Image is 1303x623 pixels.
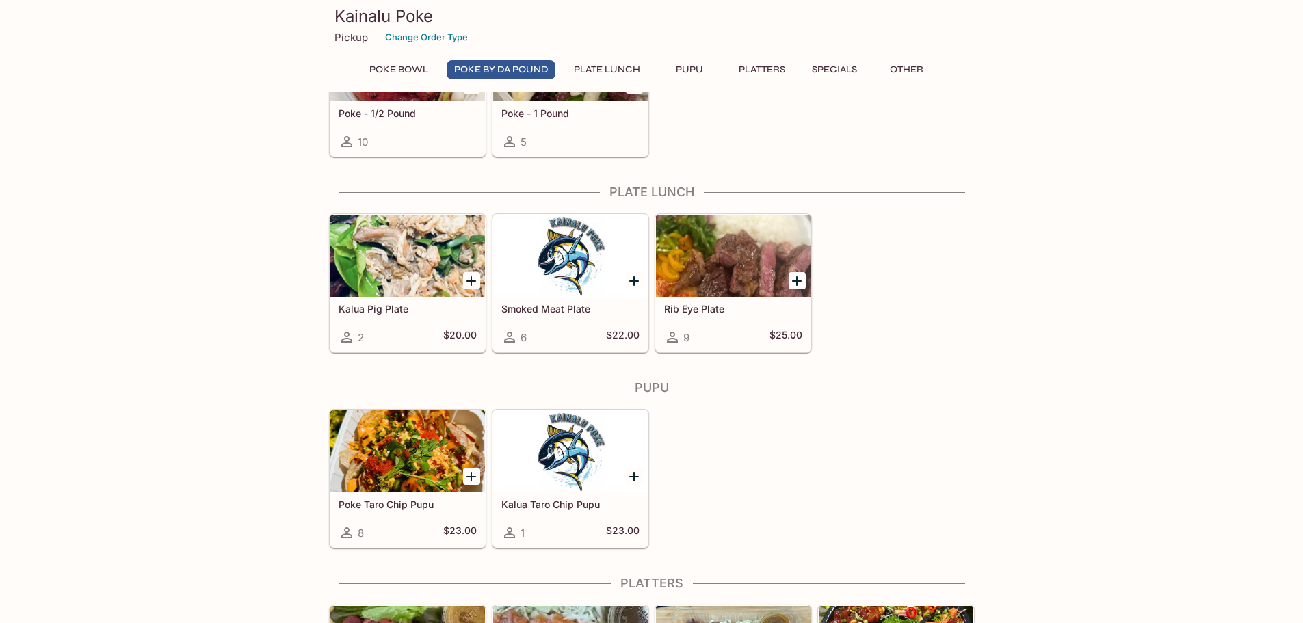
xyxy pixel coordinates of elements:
[656,215,811,297] div: Rib Eye Plate
[334,31,368,44] p: Pickup
[492,410,648,548] a: Kalua Taro Chip Pupu1$23.00
[463,272,480,289] button: Add Kalua Pig Plate
[358,527,364,540] span: 8
[659,60,720,79] button: Pupu
[329,185,975,200] h4: Plate Lunch
[626,468,643,485] button: Add Kalua Taro Chip Pupu
[330,214,486,352] a: Kalua Pig Plate2$20.00
[329,380,975,395] h4: Pupu
[463,468,480,485] button: Add Poke Taro Chip Pupu
[566,60,648,79] button: Plate Lunch
[447,60,555,79] button: Poke By Da Pound
[501,107,640,119] h5: Poke - 1 Pound
[606,525,640,541] h5: $23.00
[493,410,648,492] div: Kalua Taro Chip Pupu
[521,331,527,344] span: 6
[379,27,474,48] button: Change Order Type
[339,303,477,315] h5: Kalua Pig Plate
[330,410,485,492] div: Poke Taro Chip Pupu
[339,499,477,510] h5: Poke Taro Chip Pupu
[339,107,477,119] h5: Poke - 1/2 Pound
[683,331,689,344] span: 9
[443,329,477,345] h5: $20.00
[362,60,436,79] button: Poke Bowl
[493,19,648,101] div: Poke - 1 Pound
[664,303,802,315] h5: Rib Eye Plate
[501,303,640,315] h5: Smoked Meat Plate
[334,5,969,27] h3: Kainalu Poke
[329,576,975,591] h4: Platters
[492,214,648,352] a: Smoked Meat Plate6$22.00
[626,272,643,289] button: Add Smoked Meat Plate
[493,215,648,297] div: Smoked Meat Plate
[330,410,486,548] a: Poke Taro Chip Pupu8$23.00
[358,331,364,344] span: 2
[521,135,527,148] span: 5
[358,135,368,148] span: 10
[731,60,793,79] button: Platters
[789,272,806,289] button: Add Rib Eye Plate
[501,499,640,510] h5: Kalua Taro Chip Pupu
[876,60,938,79] button: Other
[655,214,811,352] a: Rib Eye Plate9$25.00
[769,329,802,345] h5: $25.00
[330,19,485,101] div: Poke - 1/2 Pound
[443,525,477,541] h5: $23.00
[606,329,640,345] h5: $22.00
[804,60,865,79] button: Specials
[521,527,525,540] span: 1
[330,215,485,297] div: Kalua Pig Plate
